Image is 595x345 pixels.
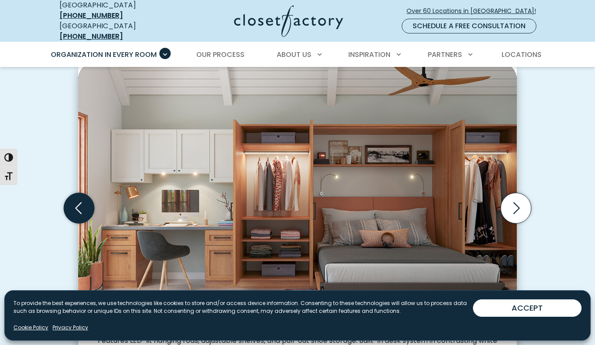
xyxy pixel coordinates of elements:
[497,189,535,227] button: Next slide
[59,10,123,20] a: [PHONE_NUMBER]
[402,19,536,33] a: Schedule a Free Consultation
[406,3,543,19] a: Over 60 Locations in [GEOGRAPHIC_DATA]!
[428,50,462,60] span: Partners
[78,62,517,329] img: Features LED-lit hanging rods, adjustable shelves, and pull-out shoe storage. Built-in desk syste...
[45,43,550,67] nav: Primary Menu
[60,189,98,227] button: Previous slide
[348,50,390,60] span: Inspiration
[234,5,343,37] img: Closet Factory Logo
[473,299,582,317] button: ACCEPT
[13,324,48,332] a: Cookie Policy
[407,7,543,16] span: Over 60 Locations in [GEOGRAPHIC_DATA]!
[51,50,157,60] span: Organization in Every Room
[53,324,88,332] a: Privacy Policy
[59,31,123,41] a: [PHONE_NUMBER]
[13,299,473,315] p: To provide the best experiences, we use technologies like cookies to store and/or access device i...
[59,21,166,42] div: [GEOGRAPHIC_DATA]
[502,50,542,60] span: Locations
[196,50,245,60] span: Our Process
[277,50,311,60] span: About Us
